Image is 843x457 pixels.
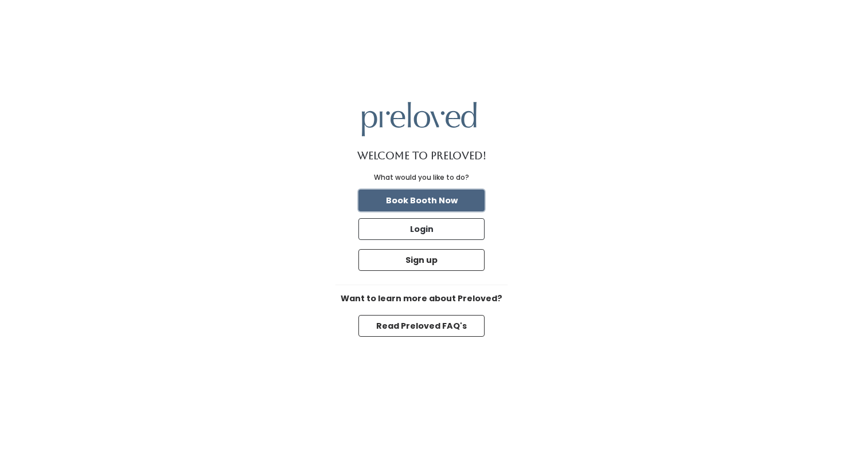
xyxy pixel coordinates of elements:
button: Read Preloved FAQ's [358,315,485,337]
h1: Welcome to Preloved! [357,150,486,161]
a: Sign up [356,247,487,273]
div: What would you like to do? [374,172,469,183]
button: Sign up [358,249,485,271]
h6: Want to learn more about Preloved? [335,294,508,304]
button: Login [358,218,485,240]
button: Book Booth Now [358,190,485,211]
img: preloved logo [362,102,477,136]
a: Login [356,216,487,242]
